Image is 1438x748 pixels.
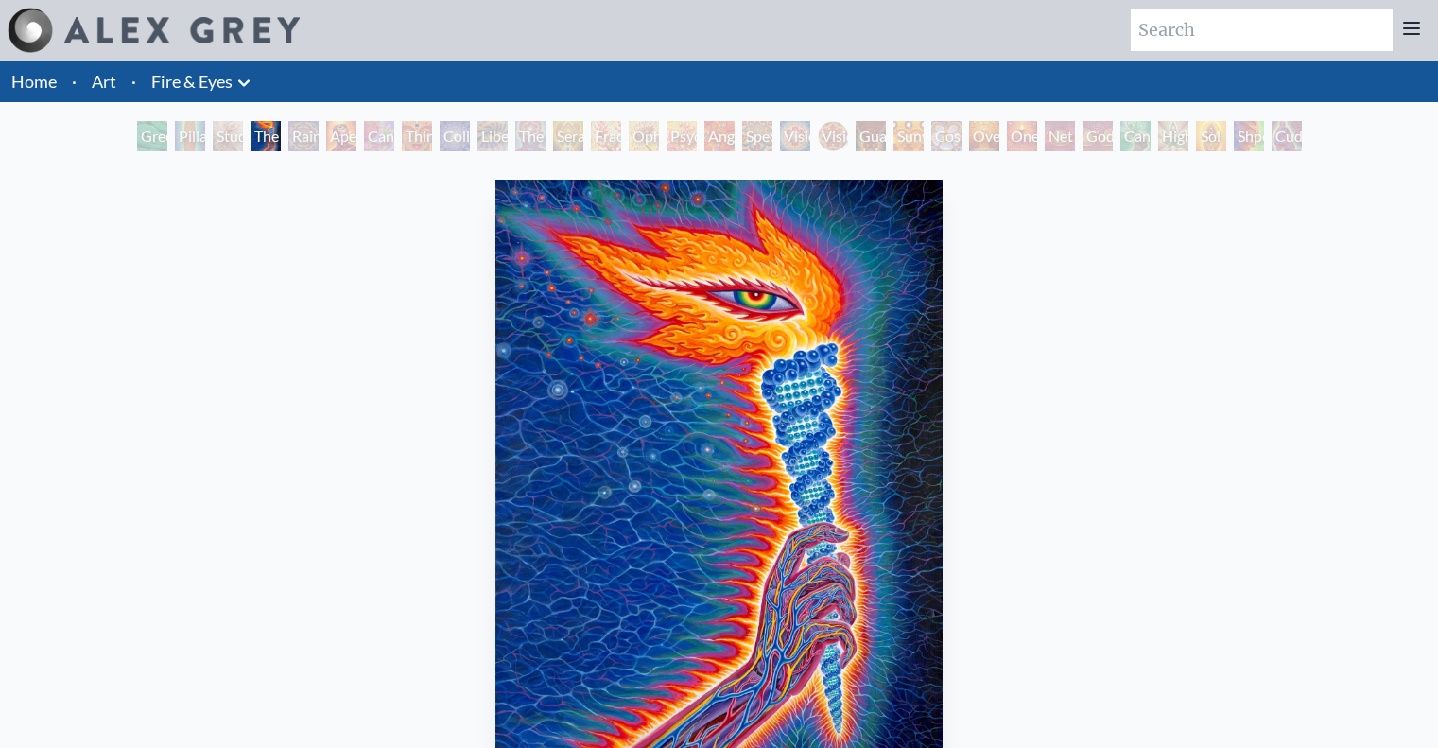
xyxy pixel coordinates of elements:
div: The Seer [515,121,546,151]
div: Cosmic Elf [931,121,962,151]
div: Green Hand [137,121,167,151]
input: Search [1131,9,1393,51]
div: Angel Skin [704,121,735,151]
div: Ophanic Eyelash [629,121,659,151]
div: Higher Vision [1158,121,1188,151]
div: Third Eye Tears of Joy [402,121,432,151]
div: Rainbow Eye Ripple [288,121,319,151]
div: Fractal Eyes [591,121,621,151]
div: Cannabis Sutra [364,121,394,151]
li: · [64,61,84,102]
li: · [124,61,144,102]
div: Seraphic Transport Docking on the Third Eye [553,121,583,151]
div: Sol Invictus [1196,121,1226,151]
div: Guardian of Infinite Vision [856,121,886,151]
div: Spectral Lotus [742,121,772,151]
div: Vision [PERSON_NAME] [818,121,848,151]
div: One [1007,121,1037,151]
div: Pillar of Awareness [175,121,205,151]
div: Shpongled [1234,121,1264,151]
div: Aperture [326,121,356,151]
div: Sunyata [893,121,924,151]
div: Study for the Great Turn [213,121,243,151]
div: Net of Being [1045,121,1075,151]
div: Oversoul [969,121,999,151]
a: Art [92,68,116,95]
div: Cuddle [1272,121,1302,151]
div: Collective Vision [440,121,470,151]
a: Home [11,71,57,92]
div: Cannafist [1120,121,1151,151]
a: Fire & Eyes [151,68,233,95]
div: Psychomicrograph of a Fractal Paisley Cherub Feather Tip [667,121,697,151]
div: Vision Crystal [780,121,810,151]
div: Liberation Through Seeing [477,121,508,151]
div: Godself [1083,121,1113,151]
div: The Torch [251,121,281,151]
